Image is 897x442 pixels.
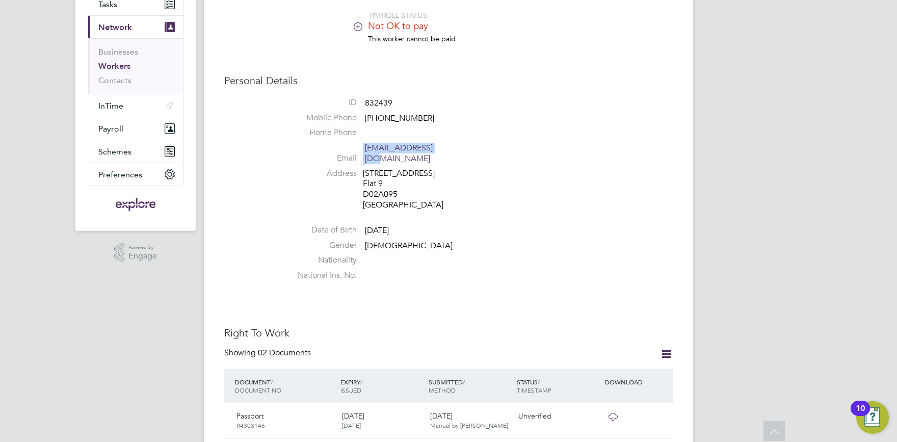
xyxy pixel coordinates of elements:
[98,61,130,71] a: Workers
[360,378,362,386] span: /
[98,75,131,85] a: Contacts
[128,252,157,261] span: Engage
[514,373,602,399] div: STATUS
[368,20,428,32] span: Not OK to pay
[114,243,157,263] a: Powered byEngage
[285,225,357,236] label: Date of Birth
[365,241,453,251] span: [DEMOGRAPHIC_DATA]
[338,373,426,399] div: EXPIRY
[88,163,183,186] button: Preferences
[88,38,183,94] div: Network
[224,348,313,358] div: Showing
[856,401,889,434] button: Open Resource Center, 10 new notifications
[98,170,142,179] span: Preferences
[285,127,357,138] label: Home Phone
[285,240,357,251] label: Gender
[98,22,132,32] span: Network
[232,407,338,434] div: Passport
[285,113,357,123] label: Mobile Phone
[426,373,514,399] div: SUBMITTED
[602,373,673,391] div: DOWNLOAD
[98,147,131,157] span: Schemes
[365,143,433,164] a: [EMAIL_ADDRESS][DOMAIN_NAME]
[88,196,183,213] a: Go to home page
[518,411,551,421] span: Unverified
[363,168,460,211] div: [STREET_ADDRESS] Flat 9 D02A095 [GEOGRAPHIC_DATA]
[538,378,540,386] span: /
[232,373,338,399] div: DOCUMENT
[258,348,311,358] span: 02 Documents
[115,196,157,213] img: exploregroup-logo-retina.png
[285,270,357,281] label: National Ins. No.
[88,117,183,140] button: Payroll
[224,74,673,87] h3: Personal Details
[236,421,265,429] span: R4303146
[517,386,551,394] span: TIMESTAMP
[365,98,392,108] span: 832439
[98,124,123,134] span: Payroll
[88,94,183,117] button: InTime
[429,386,456,394] span: METHOD
[285,97,357,108] label: ID
[224,326,673,340] h3: Right To Work
[235,386,283,394] span: DOCUMENT NO.
[856,408,865,422] div: 10
[128,243,157,252] span: Powered by
[340,386,361,394] span: ISSUED
[271,378,273,386] span: /
[370,11,427,20] span: PAYROLL STATUS
[426,407,514,434] div: [DATE]
[368,34,456,43] span: This worker cannot be paid
[365,113,434,123] span: [PHONE_NUMBER]
[285,255,357,266] label: Nationality
[365,225,389,236] span: [DATE]
[88,16,183,38] button: Network
[430,421,510,429] span: Manual by [PERSON_NAME].
[342,421,361,429] span: [DATE]
[285,153,357,164] label: Email
[88,140,183,163] button: Schemes
[285,168,357,179] label: Address
[98,101,123,111] span: InTime
[338,407,426,434] div: [DATE]
[98,47,138,57] a: Businesses
[463,378,465,386] span: /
